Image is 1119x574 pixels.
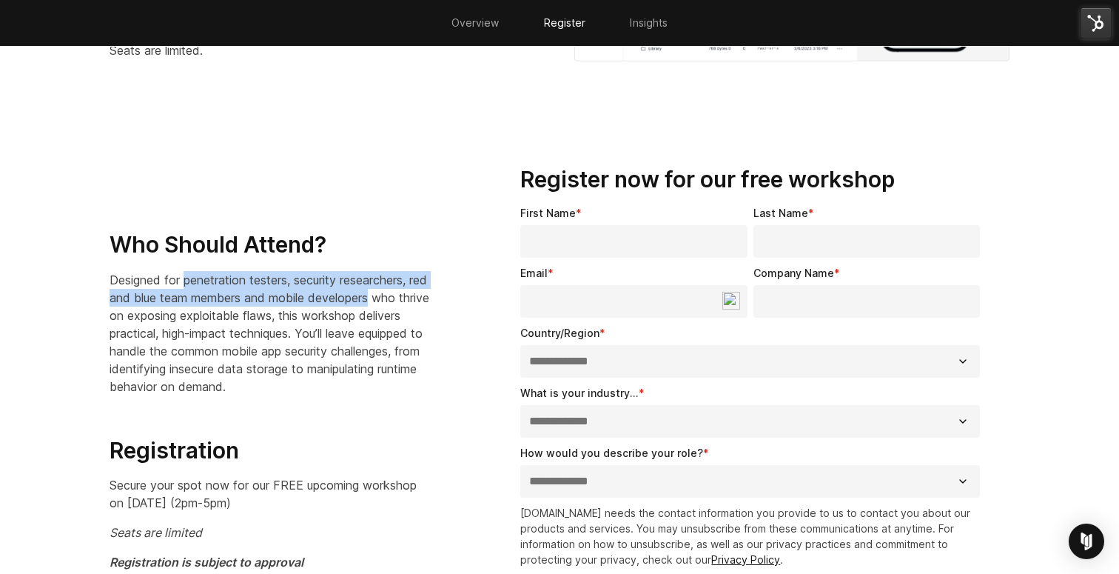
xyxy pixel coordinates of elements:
span: First Name [520,207,576,219]
span: What is your industry... [520,387,639,399]
div: Open Intercom Messenger [1069,524,1104,559]
p: [DOMAIN_NAME] needs the contact information you provide to us to contact you about our products a... [520,505,986,567]
span: Country/Region [520,327,599,339]
img: HubSpot Tools Menu Toggle [1081,7,1112,39]
p: Seats are limited. [110,41,471,59]
span: Company Name [753,267,834,279]
h3: Register now for our free workshop [520,166,986,194]
p: Designed for penetration testers, security researchers, red and blue team members and mobile deve... [110,271,431,396]
h3: Registration [110,437,431,465]
p: Secure your spot now for our FREE upcoming workshop on [DATE] (2pm-5pm) [110,476,431,512]
h3: Who Should Attend? [110,231,431,259]
em: Registration is subject to approval [110,555,303,570]
a: Privacy Policy [711,553,780,566]
em: Seats are limited [110,525,202,540]
span: Last Name [753,207,808,219]
span: Email [520,267,548,279]
img: npw-badge-icon-locked.svg [722,292,740,310]
span: How would you describe your role? [520,447,703,459]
